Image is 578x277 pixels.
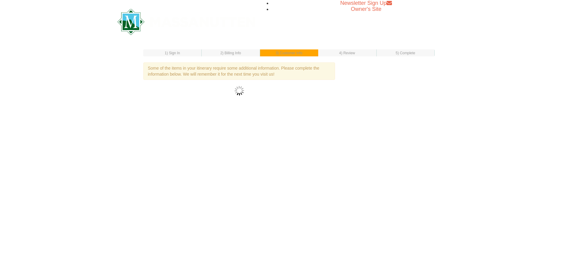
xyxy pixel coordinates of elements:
small: 2 [220,51,241,55]
span: ) Sign In [167,51,180,55]
span: ) Review [341,51,355,55]
a: Massanutten Resort [117,14,255,28]
a: Owner's Site [351,6,381,12]
small: 4 [339,51,355,55]
span: ) Customer Info [278,51,302,55]
span: ) Complete [398,51,415,55]
img: wait.gif [235,86,244,96]
small: 5 [396,51,415,55]
span: ) Billing Info [222,51,241,55]
small: 3 [276,51,303,55]
div: Some of the items in your itinerary require some additional information. Please complete the info... [143,62,335,80]
img: Massanutten Resort Logo [117,9,255,35]
small: 1 [165,51,180,55]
